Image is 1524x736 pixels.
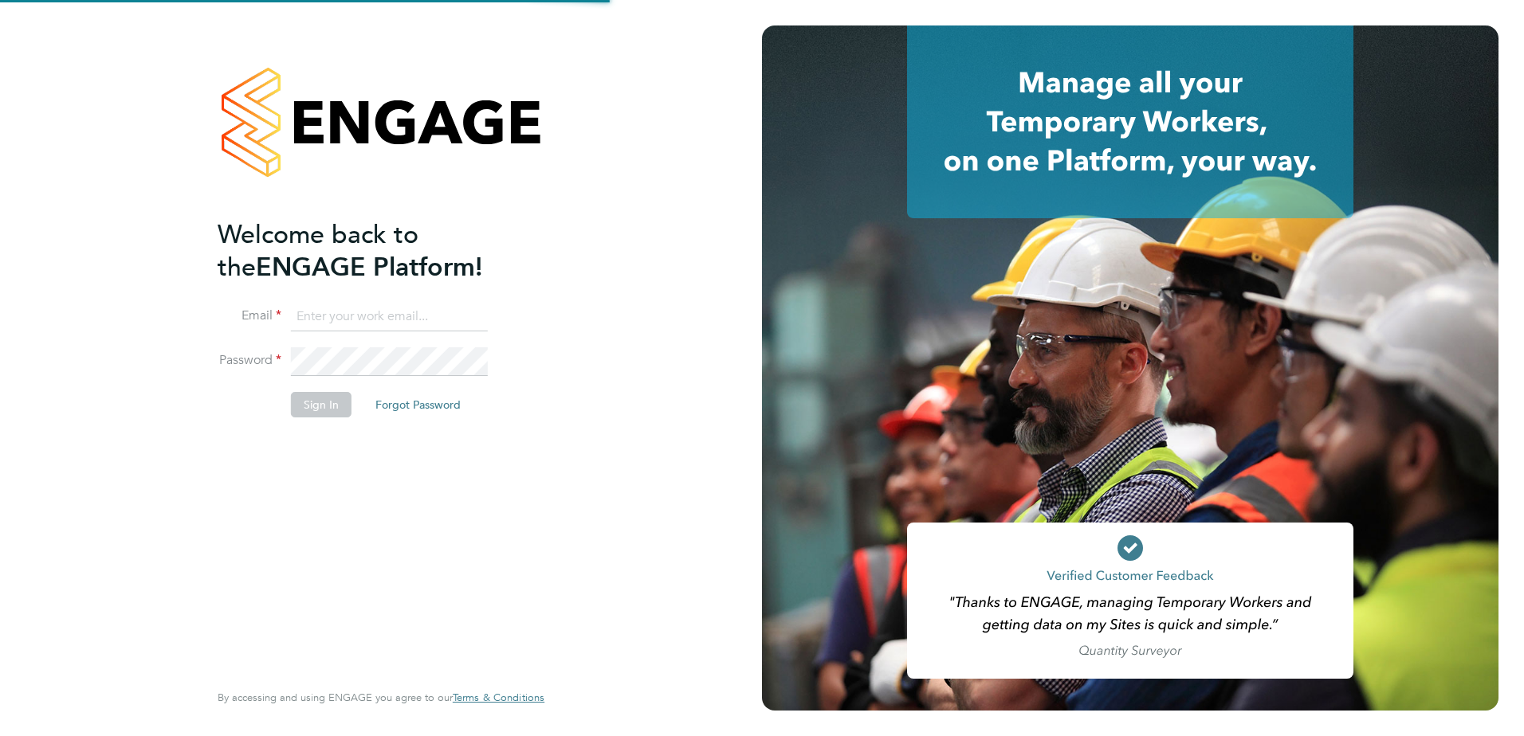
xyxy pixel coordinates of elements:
[218,307,281,324] label: Email
[218,218,528,284] h2: ENGAGE Platform!
[363,392,473,417] button: Forgot Password
[218,691,544,704] span: By accessing and using ENGAGE you agree to our
[453,691,544,704] a: Terms & Conditions
[218,219,418,283] span: Welcome back to the
[291,392,352,417] button: Sign In
[453,691,544,704] span: Terms & Conditions
[291,303,488,331] input: Enter your work email...
[218,352,281,369] label: Password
